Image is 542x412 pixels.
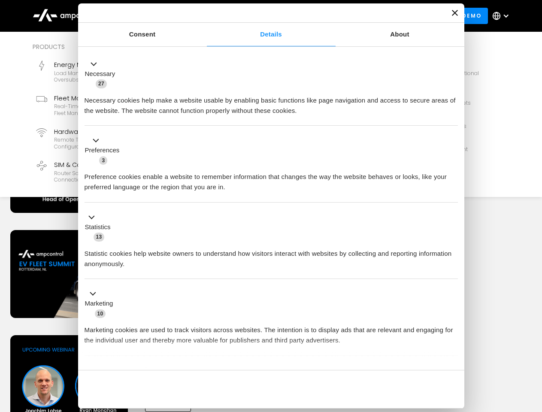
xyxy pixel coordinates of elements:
div: Energy Management [54,60,167,70]
button: Close banner [452,10,458,16]
a: About [336,23,464,46]
button: Unclassified (2) [85,365,155,376]
div: Fleet Management [54,94,167,103]
a: Consent [78,23,207,46]
button: Okay [334,377,457,402]
button: Necessary (27) [85,59,121,89]
div: Statistic cookies help website owners to understand how visitors interact with websites by collec... [85,242,458,269]
button: Preferences (3) [85,136,125,166]
div: Real-time GPS, SoC, efficiency monitoring, fleet management [54,103,167,116]
span: 2 [142,367,150,375]
span: 13 [94,233,105,241]
a: Energy ManagementLoad management, cost optimization, oversubscription [33,57,170,87]
button: Statistics (13) [85,212,116,242]
a: Hardware DiagnosticsRemote troubleshooting, charger logs, configurations, diagnostic files [33,124,170,154]
a: Fleet ManagementReal-time GPS, SoC, efficiency monitoring, fleet management [33,90,170,120]
label: Preferences [85,145,120,155]
div: Products [33,42,311,51]
label: Statistics [85,222,111,232]
span: 10 [95,309,106,318]
div: Hardware Diagnostics [54,127,167,136]
div: Router Solutions, SIM Cards, Secure Data Connection [54,170,167,183]
div: Remote troubleshooting, charger logs, configurations, diagnostic files [54,136,167,150]
button: Marketing (10) [85,289,118,319]
label: Marketing [85,299,113,309]
div: Marketing cookies are used to track visitors across websites. The intention is to display ads tha... [85,318,458,345]
a: SIM & ConnectivityRouter Solutions, SIM Cards, Secure Data Connection [33,157,170,187]
span: 27 [96,79,107,88]
label: Necessary [85,69,115,79]
a: Details [207,23,336,46]
div: SIM & Connectivity [54,160,167,170]
div: Load management, cost optimization, oversubscription [54,70,167,83]
div: Preference cookies enable a website to remember information that changes the way the website beha... [85,165,458,192]
span: 3 [99,156,107,165]
div: Necessary cookies help make a website usable by enabling basic functions like page navigation and... [85,89,458,116]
